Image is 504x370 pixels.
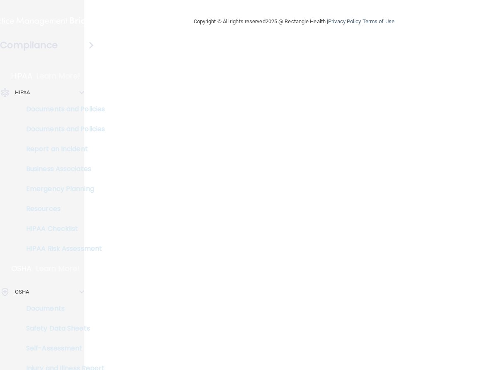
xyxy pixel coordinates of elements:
[5,324,119,333] p: Safety Data Sheets
[15,88,30,98] p: HIPAA
[5,344,119,353] p: Self-Assessment
[5,245,119,253] p: HIPAA Risk Assessment
[5,185,119,193] p: Emergency Planning
[143,8,446,35] div: Copyright © All rights reserved 2025 @ Rectangle Health | |
[11,71,32,81] p: HIPAA
[5,225,119,233] p: HIPAA Checklist
[15,287,29,297] p: OSHA
[5,145,119,153] p: Report an Incident
[36,264,80,274] p: Learn More!
[328,18,361,25] a: Privacy Policy
[363,18,394,25] a: Terms of Use
[5,125,119,133] p: Documents and Policies
[37,71,80,81] p: Learn More!
[11,264,32,274] p: OSHA
[5,205,119,213] p: Resources
[5,105,119,113] p: Documents and Policies
[5,165,119,173] p: Business Associates
[5,304,119,313] p: Documents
